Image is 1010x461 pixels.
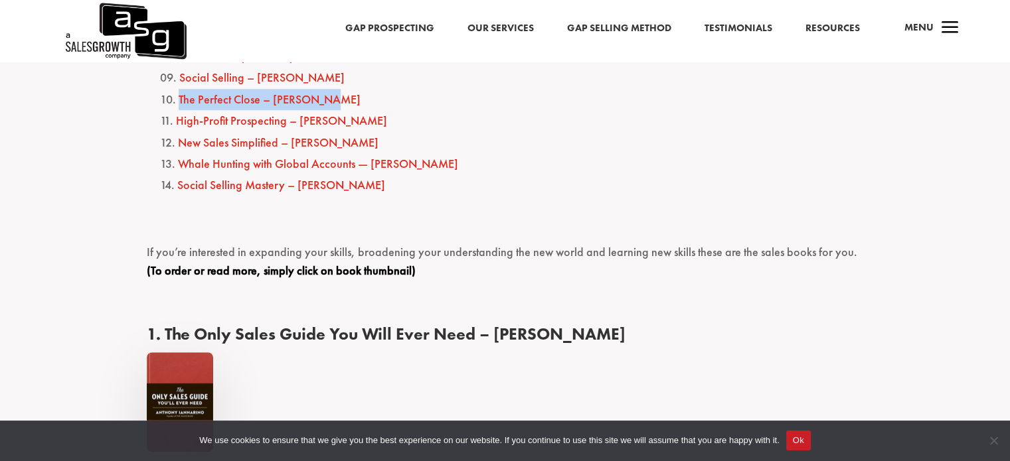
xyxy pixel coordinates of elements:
a: Our Services [467,20,534,37]
img: sales-guide [147,352,213,452]
a: Resources [805,20,860,37]
span: (To order or read more, simply click on book thumbnail) [147,263,416,278]
a: Gap Selling Method [567,20,671,37]
button: Ok [786,430,811,450]
a: Whale Hunting with Global Accounts — [PERSON_NAME] [178,156,458,171]
a: High-Profit Prospecting – [PERSON_NAME] [176,113,387,128]
a: New Sales Simplified – [PERSON_NAME] [178,135,379,150]
a: The Perfect Close – [PERSON_NAME] [179,92,361,107]
span: a [937,15,964,42]
a: Sales Development Playbook – [PERSON_NAME] [179,48,421,64]
a: Testimonials [705,20,772,37]
p: If you’re interested in expanding your skills, broadening your understanding the new world and le... [147,243,864,293]
a: Gap Prospecting [345,20,434,37]
span: Menu [904,21,934,34]
h4: 1. The Only Sales Guide You Will Ever Need – [PERSON_NAME] [147,324,864,352]
span: We use cookies to ensure that we give you the best experience on our website. If you continue to ... [199,434,779,447]
a: Social Selling – [PERSON_NAME] [179,70,345,85]
span: No [987,434,1000,447]
a: Social Selling Mastery – [PERSON_NAME] [177,177,385,192]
